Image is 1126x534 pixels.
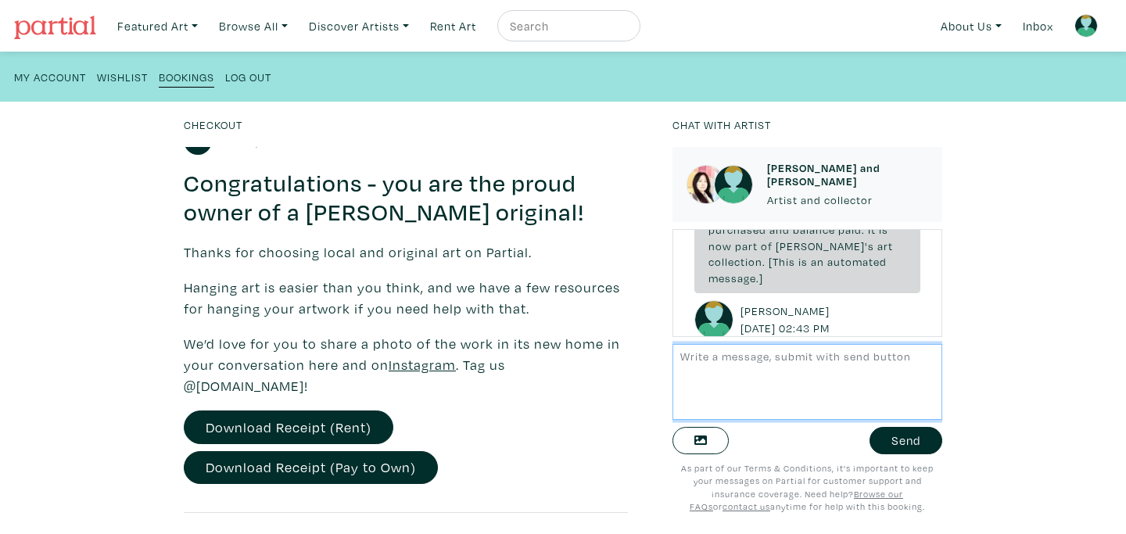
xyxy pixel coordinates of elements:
span: [This [769,254,795,269]
a: Inbox [1016,10,1060,42]
span: automated [827,254,887,269]
span: is [879,222,888,237]
a: Bookings [159,66,214,88]
span: part [735,238,758,253]
small: Bookings [159,70,214,84]
p: Hanging art is easier than you think, and we have a few resources for hanging your artwork if you... [184,277,628,319]
small: [PERSON_NAME] [DATE] 02:43 PM [741,303,834,336]
span: [PERSON_NAME]'s [776,238,874,253]
span: collection. [708,254,766,269]
span: balance [793,222,835,237]
small: As part of our Terms & Conditions, it's important to keep your messages on Partial for customer s... [681,462,934,513]
span: now [708,238,732,253]
a: Download Receipt (Pay to Own) [184,451,438,485]
a: Discover Artists [302,10,416,42]
span: is [798,254,808,269]
img: avatar.png [694,300,733,339]
p: Artist and collector [767,192,928,209]
a: Download Receipt (Rent) [184,410,393,444]
a: Browse All [212,10,295,42]
a: About Us [934,10,1009,42]
a: Log Out [225,66,271,87]
a: Wishlist [97,66,148,87]
a: Browse our FAQs [690,488,903,513]
img: avatar.png [714,165,753,204]
a: Rent Art [423,10,483,42]
span: message.] [708,271,763,285]
span: an [811,254,824,269]
span: It [868,222,876,237]
small: Checkout [184,117,242,132]
a: My Account [14,66,86,87]
img: phpThumb.php [687,165,726,204]
p: We’d love for you to share a photo of the work in its new home in your conversation here and on .... [184,333,628,396]
span: art [877,238,893,253]
a: Instagram [389,356,456,374]
span: and [769,222,790,237]
p: Thanks for choosing local and original art on Partial. [184,242,628,263]
span: purchased [708,222,766,237]
small: Chat with artist [672,117,771,132]
a: contact us [723,500,770,512]
span: paid. [838,222,865,237]
input: Search [508,16,626,36]
small: My Account [14,70,86,84]
h6: [PERSON_NAME] and [PERSON_NAME] [767,161,928,188]
a: Featured Art [110,10,205,42]
small: Wishlist [97,70,148,84]
h3: Congratulations - you are the proud owner of a [PERSON_NAME] original! [184,169,628,228]
button: Send [870,427,942,454]
small: Log Out [225,70,271,84]
span: of [761,238,773,253]
img: avatar.png [1074,14,1098,38]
